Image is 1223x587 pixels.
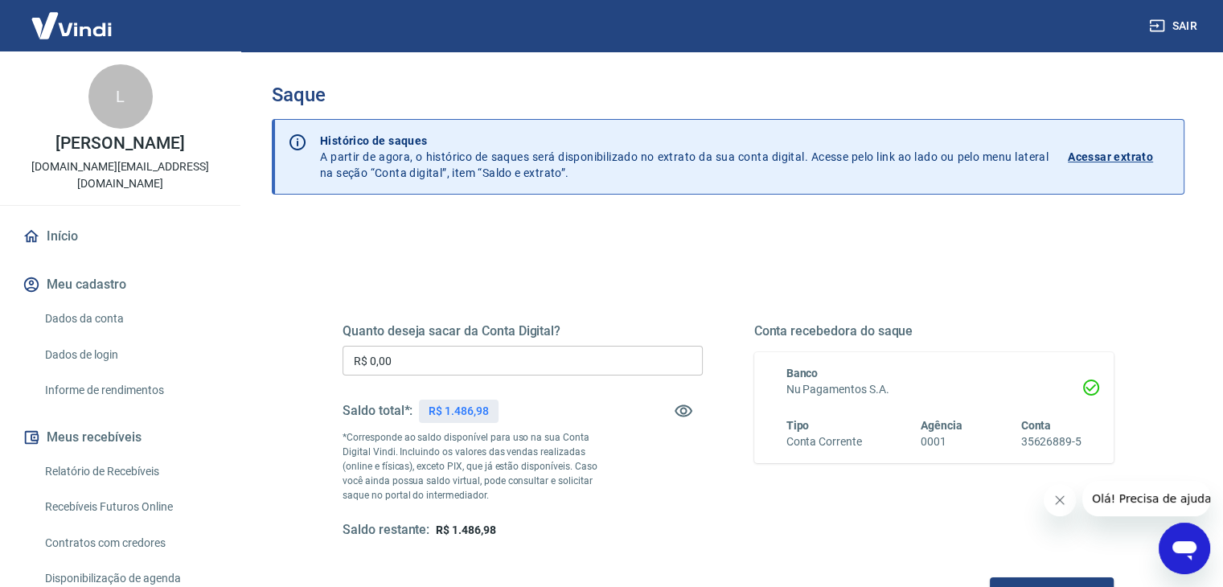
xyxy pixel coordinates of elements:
[19,267,221,302] button: Meu cadastro
[786,381,1082,398] h6: Nu Pagamentos S.A.
[320,133,1049,149] p: Histórico de saques
[88,64,153,129] div: L
[921,419,962,432] span: Agência
[343,430,613,503] p: *Corresponde ao saldo disponível para uso na sua Conta Digital Vindi. Incluindo os valores das ve...
[921,433,962,450] h6: 0001
[39,527,221,560] a: Contratos com credores
[343,403,412,419] h5: Saldo total*:
[320,133,1049,181] p: A partir de agora, o histórico de saques será disponibilizado no extrato da sua conta digital. Ac...
[10,11,135,24] span: Olá! Precisa de ajuda?
[1159,523,1210,574] iframe: Botão para abrir a janela de mensagens
[19,219,221,254] a: Início
[429,403,488,420] p: R$ 1.486,98
[272,84,1184,106] h3: Saque
[1068,133,1171,181] a: Acessar extrato
[343,522,429,539] h5: Saldo restante:
[1068,149,1153,165] p: Acessar extrato
[19,420,221,455] button: Meus recebíveis
[55,135,184,152] p: [PERSON_NAME]
[19,1,124,50] img: Vindi
[754,323,1114,339] h5: Conta recebedora do saque
[1020,419,1051,432] span: Conta
[1082,481,1210,516] iframe: Mensagem da empresa
[1044,484,1076,516] iframe: Fechar mensagem
[786,433,862,450] h6: Conta Corrente
[786,367,819,380] span: Banco
[39,455,221,488] a: Relatório de Recebíveis
[39,491,221,523] a: Recebíveis Futuros Online
[786,419,810,432] span: Tipo
[13,158,228,192] p: [DOMAIN_NAME][EMAIL_ADDRESS][DOMAIN_NAME]
[39,302,221,335] a: Dados da conta
[39,339,221,371] a: Dados de login
[343,323,703,339] h5: Quanto deseja sacar da Conta Digital?
[436,523,495,536] span: R$ 1.486,98
[39,374,221,407] a: Informe de rendimentos
[1146,11,1204,41] button: Sair
[1020,433,1081,450] h6: 35626889-5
